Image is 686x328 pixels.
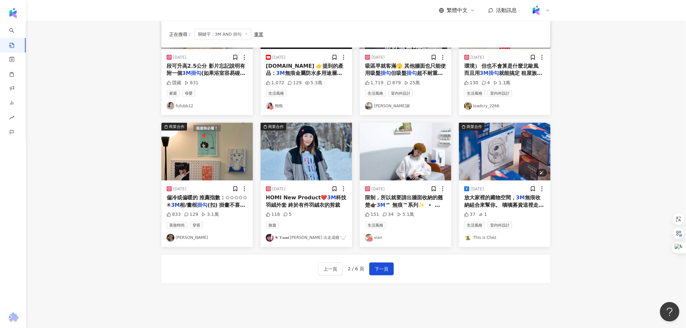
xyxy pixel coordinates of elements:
[467,123,482,130] div: 商業合作
[261,123,352,181] img: post-image
[266,194,347,208] span: 科技羽絨外套 終於有件羽絨衣的剪裁
[464,211,476,218] div: 37
[365,202,442,215] span: ™ 無痕™系列✨ ▪️ 🧚這次用到
[381,70,391,76] mark: 掛勾
[464,80,479,86] div: 130
[387,80,401,86] div: 879
[266,222,279,229] span: 旅遊
[482,80,490,86] div: 4
[365,80,384,86] div: 1,719
[283,211,292,218] div: 5
[365,211,379,218] div: 151
[327,194,336,201] mark: 3M
[272,55,286,60] div: [DATE]
[464,234,545,242] a: KOL AvatarThis is Chez
[173,186,186,192] div: [DATE]
[161,123,253,181] button: 商業合作
[167,211,181,218] div: 833
[464,234,472,242] img: KOL Avatar
[464,102,545,110] a: KOL Avatarloadcry_2266
[184,80,199,86] div: 831
[464,90,485,97] span: 生活風格
[201,211,219,218] div: 3.1萬
[167,63,245,76] span: 段可升高2.5公分 影片忘記說明有附一個
[161,123,253,181] img: post-image
[8,8,18,18] img: logo icon
[365,102,373,110] img: KOL Avatar
[276,70,285,76] mark: 3M
[184,211,198,218] div: 129
[464,102,472,110] img: KOL Avatar
[254,31,263,37] div: 重置
[493,80,511,86] div: 1.1萬
[261,123,352,181] button: 商業合作
[266,63,343,76] span: [DOMAIN_NAME] 👉提到的產品：
[459,123,550,181] img: post-image
[167,102,174,110] img: KOL Avatar
[266,80,284,86] div: 1,072
[167,222,187,229] span: 美妝時尚
[268,123,284,130] div: 商業合作
[459,123,550,181] button: 商業合作
[182,90,195,97] span: 母嬰
[480,70,499,76] mark: 3M掛勾
[365,102,446,110] a: KOL Avatar[PERSON_NAME]家
[167,80,181,86] div: 隱藏
[388,90,413,97] span: 室內外設計
[288,80,302,86] div: 129
[190,222,203,229] span: 穿搭
[324,265,337,273] span: 上一頁
[266,234,274,242] img: KOL Avatar
[171,202,180,208] mark: 3M
[167,70,245,83] span: (如果浴室容易碰到水可以掛一點
[7,312,19,323] img: chrome extension
[266,194,327,201] span: HOMI New Product❤️
[195,29,252,40] span: 關鍵字：3M AND 掛勾
[516,194,525,201] mark: 3M
[266,90,287,97] span: 生活風格
[377,202,385,208] mark: 3M
[660,302,680,322] iframe: Help Scout Beacon - Open
[488,222,512,229] span: 室內外設計
[182,70,201,76] mark: 3M掛勾
[266,211,280,218] div: 118
[369,263,394,275] button: 下一頁
[464,70,542,83] span: 就能搞定 租屋族的[DEMOGRAPHIC_DATA]啊～
[365,234,373,242] img: KOL Avatar
[404,80,420,86] div: 25萬
[169,123,184,130] div: 商業合作
[383,211,394,218] div: 34
[365,194,443,208] span: 限制，所以就要請出牆面收納的翹楚👉🏿
[167,194,247,208] span: 偏冷或偏暖的 推薦指數：✩✩✩✩✩ ④
[266,70,342,83] span: 無痕金屬防水多用途層板架 YAMA
[266,102,274,110] img: KOL Avatar
[167,234,174,242] img: KOL Avatar
[169,31,192,37] span: 正在搜尋 ：
[365,90,386,97] span: 生活風格
[167,102,248,110] a: KOL Avatarfufubb12
[391,70,407,76] span: 但吸盤
[365,234,446,242] a: KOL Avatarvian
[447,7,467,14] span: 繁體中文
[180,202,197,208] span: 相/畫框
[471,186,484,192] div: [DATE]
[167,202,245,215] span: (扣) 掛畫不喜歡露出掛
[318,263,343,275] button: 上一頁
[305,80,322,86] div: 5.3萬
[464,222,485,229] span: 生活風格
[365,222,386,229] span: 生活風格
[471,55,484,60] div: [DATE]
[530,4,542,17] img: Kolr%20app%20icon%20%281%29.png
[9,111,14,126] span: rise
[360,123,451,181] img: post-image
[167,234,248,242] a: KOL Avatar[PERSON_NAME]
[365,63,446,76] span: 吸區早就客滿🫣 其他牆面也只能使用吸盤
[372,55,385,60] div: [DATE]
[266,102,347,110] a: KOL Avatar鴨鴨
[397,211,414,218] div: 5.1萬
[479,211,487,218] div: 1
[9,23,22,49] a: search
[372,186,385,192] div: [DATE]
[197,202,207,208] mark: 掛勾
[488,90,512,97] span: 室內外設計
